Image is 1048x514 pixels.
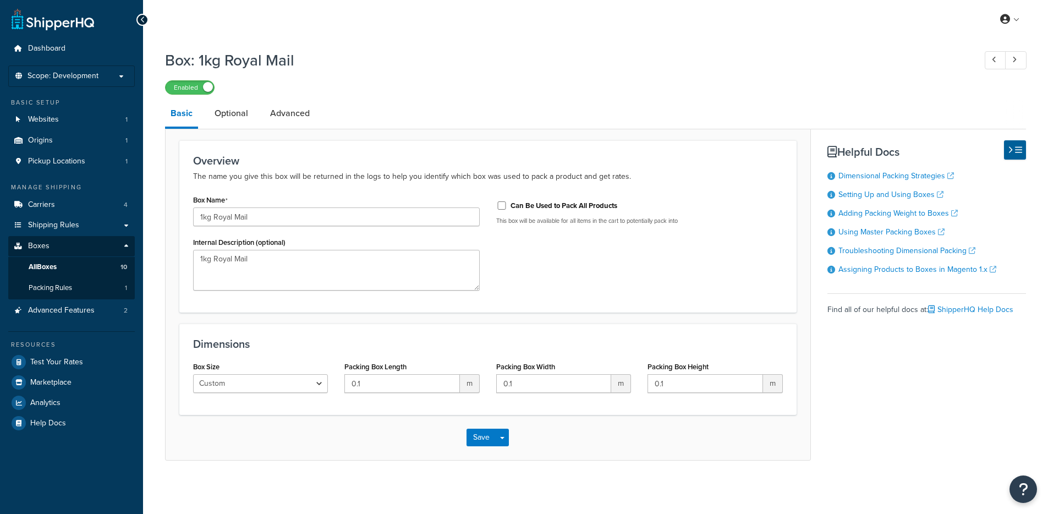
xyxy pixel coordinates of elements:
li: Origins [8,130,135,151]
label: Box Name [193,196,228,205]
label: Box Size [193,363,220,371]
span: Advanced Features [28,306,95,315]
a: Advanced Features2 [8,300,135,321]
div: Manage Shipping [8,183,135,192]
h3: Dimensions [193,338,783,350]
a: Origins1 [8,130,135,151]
a: Carriers4 [8,195,135,215]
button: Save [467,429,496,446]
span: 1 [125,136,128,145]
span: Scope: Development [28,72,98,81]
span: 4 [124,200,128,210]
textarea: 1kg Royal Mail [193,250,480,291]
p: This box will be available for all items in the cart to potentially pack into [496,217,783,225]
a: ShipperHQ Help Docs [928,304,1013,315]
span: Packing Rules [29,283,72,293]
label: Packing Box Length [344,363,407,371]
a: Previous Record [985,51,1006,69]
label: Enabled [166,81,214,94]
span: 1 [125,157,128,166]
a: Setting Up and Using Boxes [838,189,943,200]
span: Websites [28,115,59,124]
a: Packing Rules1 [8,278,135,298]
a: Analytics [8,393,135,413]
a: Test Your Rates [8,352,135,372]
span: Help Docs [30,419,66,428]
a: Websites1 [8,110,135,130]
span: All Boxes [29,263,57,272]
h1: Box: 1kg Royal Mail [165,50,964,71]
a: Basic [165,100,198,129]
li: Advanced Features [8,300,135,321]
a: Troubleshooting Dimensional Packing [838,245,975,256]
span: Pickup Locations [28,157,85,166]
div: Find all of our helpful docs at: [827,293,1026,318]
span: 1 [125,115,128,124]
label: Internal Description (optional) [193,238,286,247]
a: Dashboard [8,39,135,59]
a: Dimensional Packing Strategies [838,170,954,182]
a: Optional [209,100,254,127]
div: Basic Setup [8,98,135,107]
span: Dashboard [28,44,65,53]
span: 2 [124,306,128,315]
li: Boxes [8,236,135,299]
label: Packing Box Height [648,363,709,371]
label: Packing Box Width [496,363,555,371]
h3: Overview [193,155,783,167]
span: 1 [125,283,127,293]
a: AllBoxes10 [8,257,135,277]
h3: Helpful Docs [827,146,1026,158]
p: The name you give this box will be returned in the logs to help you identify which box was used t... [193,170,783,183]
a: Shipping Rules [8,215,135,236]
span: m [460,374,480,393]
a: Adding Packing Weight to Boxes [838,207,958,219]
span: Marketplace [30,378,72,387]
a: Next Record [1005,51,1027,69]
li: Websites [8,110,135,130]
span: Carriers [28,200,55,210]
span: Test Your Rates [30,358,83,367]
li: Carriers [8,195,135,215]
span: Origins [28,136,53,145]
a: Boxes [8,236,135,256]
button: Hide Help Docs [1004,140,1026,160]
label: Can Be Used to Pack All Products [511,201,617,211]
a: Marketplace [8,373,135,392]
span: m [763,374,783,393]
li: Pickup Locations [8,151,135,172]
a: Help Docs [8,413,135,433]
a: Pickup Locations1 [8,151,135,172]
span: Shipping Rules [28,221,79,230]
button: Open Resource Center [1009,475,1037,503]
a: Using Master Packing Boxes [838,226,945,238]
span: 10 [120,263,127,272]
a: Advanced [265,100,315,127]
span: m [611,374,631,393]
div: Resources [8,340,135,349]
li: Packing Rules [8,278,135,298]
span: Boxes [28,242,50,251]
a: Assigning Products to Boxes in Magento 1.x [838,264,996,275]
span: Analytics [30,398,61,408]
